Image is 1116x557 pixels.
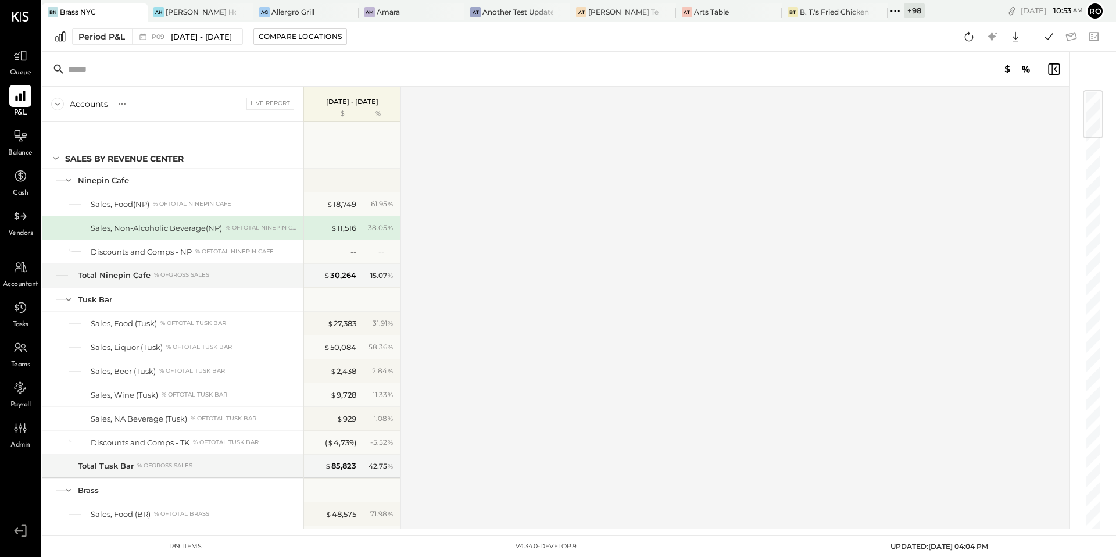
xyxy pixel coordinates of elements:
div: Sales, Food (BR) [91,509,151,520]
span: $ [337,414,343,423]
span: % [387,390,394,399]
span: $ [330,366,337,376]
div: B. T.'s Fried Chicken [800,7,869,17]
span: % [387,342,394,351]
div: Accounts [70,98,108,110]
span: % [387,461,394,470]
div: AT [470,7,481,17]
div: - 5.52 [370,437,394,448]
div: [DATE] [1021,5,1083,16]
div: Sales, Food (Tusk) [91,318,157,329]
div: Amara [377,7,400,17]
span: % [387,318,394,327]
div: 2.84 [372,366,394,376]
div: Brass NYC [60,7,96,17]
span: % [387,437,394,447]
div: Discounts and Comps - TK [91,437,189,448]
div: copy link [1006,5,1018,17]
div: % of Total Tusk Bar [162,391,227,399]
div: Discounts and Comps - NP [91,247,192,258]
div: 48,575 [325,509,356,520]
div: 1.08 [374,413,394,424]
span: Accountant [3,280,38,290]
div: Total Tusk Bar [78,460,134,472]
div: 27,383 [327,318,356,329]
span: Admin [10,440,30,451]
span: % [387,366,394,375]
div: Sales, Wine (Tusk) [91,390,158,401]
div: Sales by Revenue Center [65,153,184,165]
span: UPDATED: [DATE] 04:04 PM [890,542,988,551]
div: Brass [78,485,99,496]
div: 18,749 [327,199,356,210]
div: ( 4,739 ) [325,437,356,448]
div: AG [259,7,270,17]
div: AT [576,7,586,17]
div: Am [364,7,375,17]
div: 42.75 [369,461,394,472]
div: Live Report [246,98,294,109]
div: 61.95 [371,199,394,209]
div: % of Total Ninepin Cafe [153,200,231,208]
span: $ [327,319,334,328]
div: Sales, Liquor (Tusk) [91,342,163,353]
p: [DATE] - [DATE] [326,98,378,106]
span: Payroll [10,400,31,410]
div: -- [378,247,394,256]
div: AT [682,7,692,17]
div: % of Total Tusk Bar [166,343,232,351]
a: Admin [1,417,40,451]
span: % [387,199,394,208]
a: Accountant [1,256,40,290]
div: 189 items [170,542,202,551]
div: 85,823 [325,460,356,472]
div: % of Total Ninepin Cafe [226,224,299,232]
span: $ [324,270,330,280]
button: Compare Locations [253,28,347,45]
button: Ro [1086,2,1104,20]
div: [PERSON_NAME] Test Create [588,7,659,17]
div: 11,516 [331,223,356,234]
div: % of Total Brass [154,510,209,518]
div: 30,264 [324,270,356,281]
span: Balance [8,148,33,159]
div: BN [48,7,58,17]
a: Tasks [1,297,40,330]
div: 15.07 [370,270,394,281]
div: Tusk Bar [78,294,112,305]
span: Vendors [8,228,33,239]
button: Period P&L P09[DATE] - [DATE] [72,28,243,45]
span: $ [325,461,331,470]
div: Sales, Non-Alcoholic Beverage(NP) [91,223,222,234]
div: Ninepin Cafe [78,175,129,186]
div: 38.05 [368,223,394,233]
div: 929 [337,413,356,424]
div: 11.33 [373,390,394,400]
a: Cash [1,165,40,199]
div: 50,084 [324,342,356,353]
div: % of GROSS SALES [154,271,209,279]
a: Teams [1,337,40,370]
a: Balance [1,125,40,159]
div: 9,728 [330,390,356,401]
div: 71.98 [370,509,394,519]
span: P09 [152,34,168,40]
div: Another Test Updated [482,7,553,17]
div: v 4.34.0-develop.9 [516,542,577,551]
span: $ [327,199,333,209]
div: Sales, NA Beverage (Tusk) [91,413,187,424]
div: 58.36 [369,342,394,352]
span: $ [331,223,337,233]
a: Payroll [1,377,40,410]
a: P&L [1,85,40,119]
div: 2,438 [330,366,356,377]
div: Arts Table [694,7,729,17]
div: -- [350,247,356,258]
div: % of Total Tusk Bar [191,415,256,423]
span: Tasks [13,320,28,330]
a: Queue [1,45,40,78]
div: % of Total Tusk Bar [193,438,259,447]
div: BT [788,7,798,17]
div: % of Total Tusk Bar [160,319,226,327]
div: Sales, Beer (Tusk) [91,366,156,377]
